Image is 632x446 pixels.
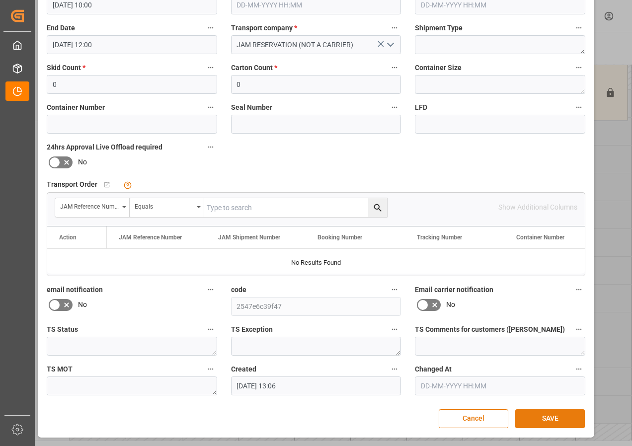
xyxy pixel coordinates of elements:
[415,23,463,33] span: Shipment Type
[204,101,217,114] button: Container Number
[417,234,462,241] span: Tracking Number
[47,63,85,73] span: Skid Count
[59,234,77,241] div: Action
[47,102,105,113] span: Container Number
[204,198,387,217] input: Type to search
[47,23,75,33] span: End Date
[415,364,452,374] span: Changed At
[572,323,585,336] button: TS Comments for customers ([PERSON_NAME])
[388,61,401,74] button: Carton Count *
[204,283,217,296] button: email notification
[47,179,97,190] span: Transport Order
[515,409,585,428] button: SAVE
[572,363,585,375] button: Changed At
[78,157,87,167] span: No
[204,141,217,153] button: 24hrs Approval Live Offload required
[446,299,455,310] span: No
[231,23,297,33] span: Transport company
[572,61,585,74] button: Container Size
[47,35,217,54] input: DD-MM-YYYY HH:MM
[388,21,401,34] button: Transport company *
[383,37,397,53] button: open menu
[231,102,272,113] span: Seal Number
[47,142,162,152] span: 24hrs Approval Live Offload required
[415,376,585,395] input: DD-MM-YYYY HH:MM
[388,363,401,375] button: Created
[231,376,401,395] input: DD-MM-YYYY HH:MM
[572,283,585,296] button: Email carrier notification
[415,324,565,335] span: TS Comments for customers ([PERSON_NAME])
[516,234,564,241] span: Container Number
[439,409,508,428] button: Cancel
[572,101,585,114] button: LFD
[204,363,217,375] button: TS MOT
[388,323,401,336] button: TS Exception
[231,324,273,335] span: TS Exception
[388,101,401,114] button: Seal Number
[119,234,182,241] span: JAM Reference Number
[231,63,277,73] span: Carton Count
[204,21,217,34] button: End Date
[47,285,103,295] span: email notification
[135,200,193,211] div: Equals
[55,198,130,217] button: open menu
[388,283,401,296] button: code
[204,61,217,74] button: Skid Count *
[231,364,256,374] span: Created
[47,364,73,374] span: TS MOT
[415,285,493,295] span: Email carrier notification
[415,63,462,73] span: Container Size
[317,234,362,241] span: Booking Number
[231,285,246,295] span: code
[218,234,280,241] span: JAM Shipment Number
[47,324,78,335] span: TS Status
[415,102,427,113] span: LFD
[368,198,387,217] button: search button
[572,21,585,34] button: Shipment Type
[60,200,119,211] div: JAM Reference Number
[130,198,204,217] button: open menu
[78,299,87,310] span: No
[204,323,217,336] button: TS Status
